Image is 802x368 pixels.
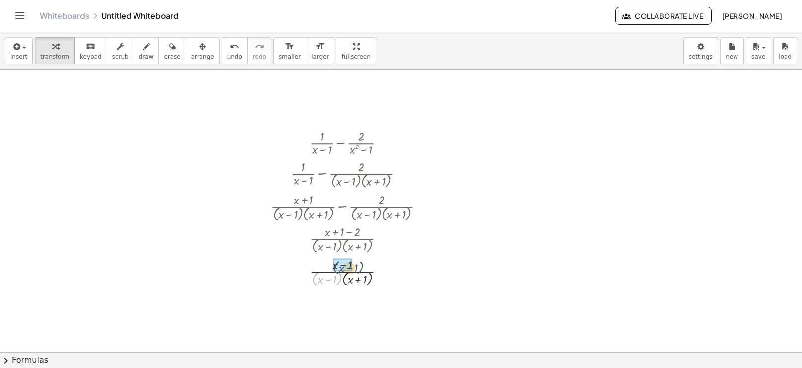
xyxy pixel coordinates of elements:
[720,37,744,64] button: new
[779,53,792,60] span: load
[112,53,129,60] span: scrub
[74,37,107,64] button: keyboardkeypad
[336,37,376,64] button: fullscreen
[5,37,33,64] button: insert
[311,53,329,60] span: larger
[253,53,266,60] span: redo
[164,53,180,60] span: erase
[230,41,239,53] i: undo
[35,37,75,64] button: transform
[273,37,306,64] button: format_sizesmaller
[285,41,294,53] i: format_size
[624,11,703,20] span: Collaborate Live
[714,7,790,25] button: [PERSON_NAME]
[191,53,214,60] span: arrange
[722,11,782,20] span: [PERSON_NAME]
[746,37,771,64] button: save
[306,37,334,64] button: format_sizelarger
[341,53,370,60] span: fullscreen
[726,53,738,60] span: new
[683,37,718,64] button: settings
[222,37,248,64] button: undoundo
[315,41,325,53] i: format_size
[139,53,154,60] span: draw
[247,37,271,64] button: redoredo
[134,37,159,64] button: draw
[40,53,69,60] span: transform
[86,41,95,53] i: keyboard
[255,41,264,53] i: redo
[279,53,301,60] span: smaller
[227,53,242,60] span: undo
[615,7,712,25] button: Collaborate Live
[158,37,186,64] button: erase
[689,53,713,60] span: settings
[751,53,765,60] span: save
[12,8,28,24] button: Toggle navigation
[107,37,134,64] button: scrub
[186,37,220,64] button: arrange
[80,53,102,60] span: keypad
[10,53,27,60] span: insert
[773,37,797,64] button: load
[40,11,89,21] a: Whiteboards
